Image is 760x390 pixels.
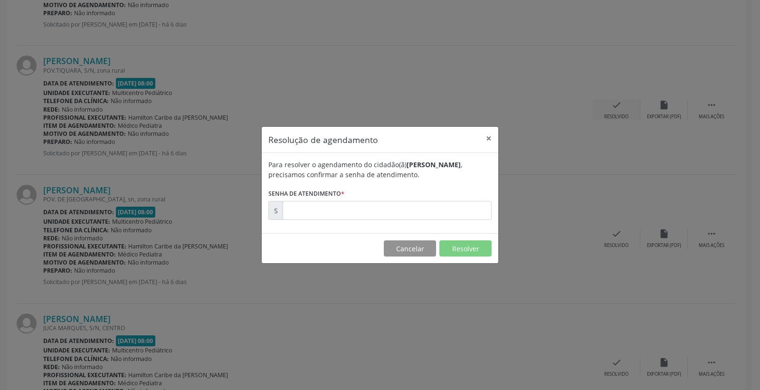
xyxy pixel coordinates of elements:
[439,240,492,257] button: Resolver
[407,160,461,169] b: [PERSON_NAME]
[268,201,283,220] div: S
[268,133,378,146] h5: Resolução de agendamento
[268,160,492,180] div: Para resolver o agendamento do cidadão(ã) , precisamos confirmar a senha de atendimento.
[268,186,344,201] label: Senha de atendimento
[384,240,436,257] button: Cancelar
[479,127,498,150] button: Close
